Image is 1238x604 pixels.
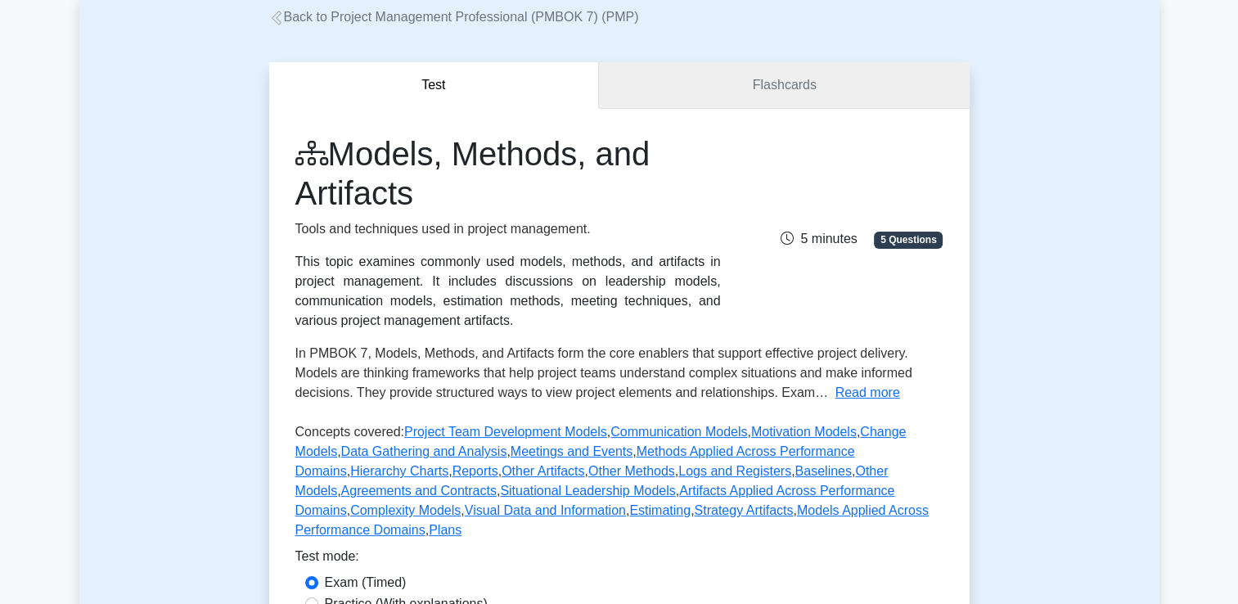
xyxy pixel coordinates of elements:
[678,464,791,478] a: Logs and Registers
[610,425,747,439] a: Communication Models
[404,425,607,439] a: Project Team Development Models
[502,464,584,478] a: Other Artifacts
[325,573,407,593] label: Exam (Timed)
[350,503,461,517] a: Complexity Models
[751,425,857,439] a: Motivation Models
[429,523,461,537] a: Plans
[795,464,851,478] a: Baselines
[599,62,969,109] a: Flashcards
[295,219,721,239] p: Tools and techniques used in project management.
[452,464,498,478] a: Reports
[295,252,721,331] div: This topic examines commonly used models, methods, and artifacts in project management. It includ...
[269,10,639,24] a: Back to Project Management Professional (PMBOK 7) (PMP)
[588,464,675,478] a: Other Methods
[295,425,907,458] a: Change Models
[295,484,895,517] a: Artifacts Applied Across Performance Domains
[629,503,691,517] a: Estimating
[295,422,943,547] p: Concepts covered: , , , , , , , , , , , , , , , , , , , , , ,
[694,503,793,517] a: Strategy Artifacts
[835,383,900,403] button: Read more
[874,232,943,248] span: 5 Questions
[341,444,507,458] a: Data Gathering and Analysis
[511,444,633,458] a: Meetings and Events
[269,62,600,109] button: Test
[781,232,857,246] span: 5 minutes
[295,547,943,573] div: Test mode:
[350,464,448,478] a: Hierarchy Charts
[295,464,889,498] a: Other Models
[500,484,675,498] a: Situational Leadership Models
[295,346,912,399] span: In PMBOK 7, Models, Methods, and Artifacts form the core enablers that support effective project ...
[295,134,721,213] h1: Models, Methods, and Artifacts
[465,503,626,517] a: Visual Data and Information
[341,484,497,498] a: Agreements and Contracts
[295,444,855,478] a: Methods Applied Across Performance Domains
